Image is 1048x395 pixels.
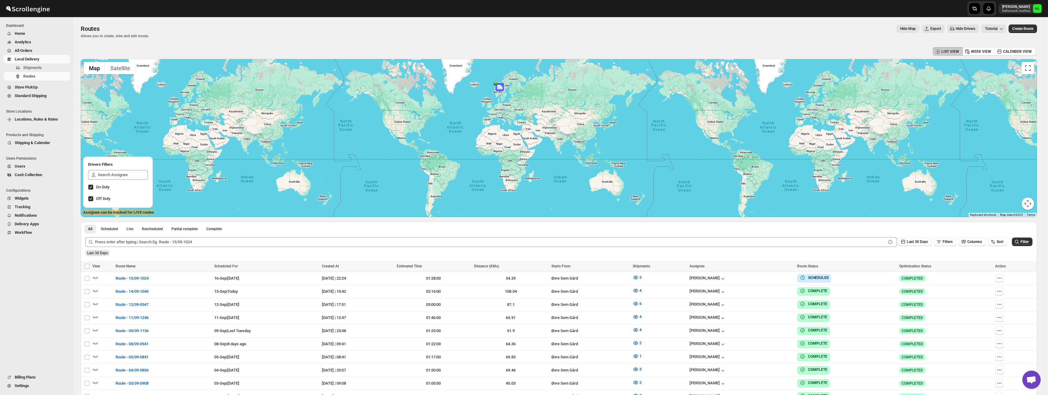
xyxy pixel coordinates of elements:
[4,382,70,390] button: Settings
[800,353,827,360] button: COMPLETE
[4,211,70,220] button: Notifications
[689,276,726,282] button: [PERSON_NAME]
[995,264,1006,268] span: Action
[4,171,70,179] button: Cash Collection
[902,315,923,320] span: COMPLETED
[397,341,470,347] div: 01:22:00
[214,368,239,372] span: 04-Sep | [DATE]
[4,162,70,171] button: Users
[112,339,152,349] button: Route - 08/09-0941
[84,225,96,233] button: All routes
[639,275,642,280] span: 3
[629,299,645,309] button: 6
[1003,49,1032,54] span: CALENDER VIEW
[985,27,998,31] span: Tutorial
[922,24,945,33] button: Export
[6,188,70,193] span: Configurations
[1000,213,1023,216] span: Map data ©2025
[116,275,149,281] span: Route - 15/09-1024
[1012,237,1032,246] button: Filter
[214,315,239,320] span: 11-Sep | [DATE]
[4,373,70,382] button: Billing Plans
[970,213,996,217] button: Keyboard shortcuts
[214,289,238,294] span: 15-Sep | Today
[967,240,982,244] span: Columns
[689,341,726,347] button: [PERSON_NAME]
[551,354,629,360] div: Øvre Sem Gård
[551,341,629,347] div: Øvre Sem Gård
[998,4,1042,13] button: User menu
[214,342,246,346] span: 08-Sep | 8 days ago
[322,367,393,373] div: [DATE] | 20:57
[551,275,629,281] div: Øvre Sem Gård
[322,328,393,334] div: [DATE] | 23:38
[1009,24,1037,33] button: Create Route
[800,314,827,320] button: COMPLETE
[629,378,645,387] button: 2
[689,289,726,295] button: [PERSON_NAME]
[95,237,886,247] input: Press enter after typing | Search Eg. Route - 15/09-1024
[214,381,239,386] span: 03-Sep | [DATE]
[87,251,108,255] span: Last 30 Days
[934,237,956,246] button: Filters
[474,302,548,308] div: 87.1
[15,205,30,209] span: Tracking
[214,355,239,359] span: 05-Sep | [DATE]
[4,38,70,46] button: Analytics
[116,264,135,268] span: Route Name
[551,264,570,268] span: Starts From
[142,226,163,231] span: Rescheduled
[112,274,152,283] button: Route - 15/09-1024
[98,170,148,180] input: Search Assignee
[15,85,38,89] span: Store PickUp
[943,240,953,244] span: Filters
[96,196,110,201] span: Off Duty
[907,240,928,244] span: Last 30 Days
[808,302,827,306] b: COMPLETE
[116,380,149,386] span: Route - 03/09-0908
[808,328,827,332] b: COMPLETE
[633,264,650,268] span: Shipments
[82,209,102,217] img: Google
[397,302,470,308] div: 03:00:00
[105,62,135,74] button: Show satellite imagery
[6,156,70,161] span: Users Permissions
[397,315,470,321] div: 01:46:00
[322,354,393,360] div: [DATE] | 08:41
[116,367,149,373] span: Route - 04/09-0856
[689,302,726,308] button: [PERSON_NAME]
[1022,371,1041,389] div: Open chat
[116,288,149,295] span: Route - 14/09-1040
[902,368,923,373] span: COMPLETED
[397,275,470,281] div: 01:28:00
[551,302,629,308] div: Øvre Sem Gård
[322,288,393,295] div: [DATE] | 10:42
[96,185,109,189] span: On Duty
[956,26,975,31] span: Hide Drivers
[808,276,829,280] b: SCHEDULED
[474,315,548,321] div: 65.91
[689,315,726,321] div: [PERSON_NAME]
[92,264,100,268] span: View
[214,302,239,307] span: 12-Sep | [DATE]
[322,315,393,321] div: [DATE] | 12:47
[474,275,548,281] div: 54.29
[639,328,642,332] span: 4
[83,209,154,216] label: Assignee can be tracked for LIVE routes
[639,314,642,319] span: 4
[116,341,149,347] span: Route - 08/09-0941
[551,380,629,386] div: Øvre Sem Gård
[4,220,70,228] button: Delivery Apps
[800,380,827,386] button: COMPLETE
[397,367,470,373] div: 01:50:00
[4,139,70,147] button: Shipping & Calendar
[112,313,152,323] button: Route - 11/09-1246
[116,315,149,321] span: Route - 11/09-1246
[797,264,818,268] span: Route Status
[4,228,70,237] button: WorkFlow
[639,301,642,306] span: 6
[116,328,149,334] span: Route - 09/09-1136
